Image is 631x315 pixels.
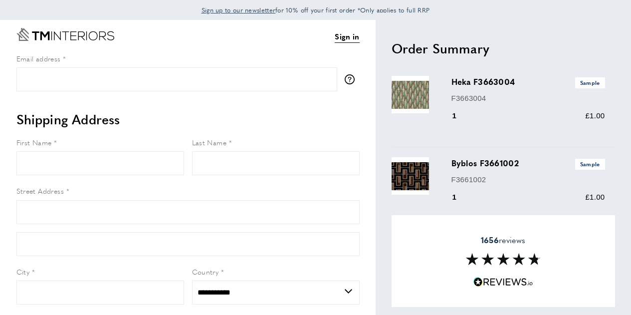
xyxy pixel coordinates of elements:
[451,157,605,169] h3: Byblos F3661002
[451,174,605,186] p: F3661002
[202,5,430,14] span: for 10% off your first order *Only applies to full RRP
[451,76,605,88] h3: Heka F3663004
[345,74,360,84] button: More information
[392,157,429,195] img: Byblos F3661002
[192,267,219,277] span: Country
[575,159,605,169] span: Sample
[451,191,471,203] div: 1
[16,53,61,63] span: Email address
[16,110,360,128] h2: Shipping Address
[585,111,605,120] span: £1.00
[335,30,359,43] a: Sign in
[466,254,541,266] img: Reviews section
[451,92,605,104] p: F3663004
[575,77,605,88] span: Sample
[585,193,605,201] span: £1.00
[392,39,615,57] h2: Order Summary
[392,76,429,113] img: Heka F3663004
[481,235,525,245] span: reviews
[16,28,114,41] a: Go to Home page
[16,186,64,196] span: Street Address
[202,5,276,15] a: Sign up to our newsletter
[16,137,52,147] span: First Name
[202,5,276,14] span: Sign up to our newsletter
[16,267,30,277] span: City
[192,137,227,147] span: Last Name
[473,278,533,287] img: Reviews.io 5 stars
[451,110,471,122] div: 1
[481,234,499,246] strong: 1656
